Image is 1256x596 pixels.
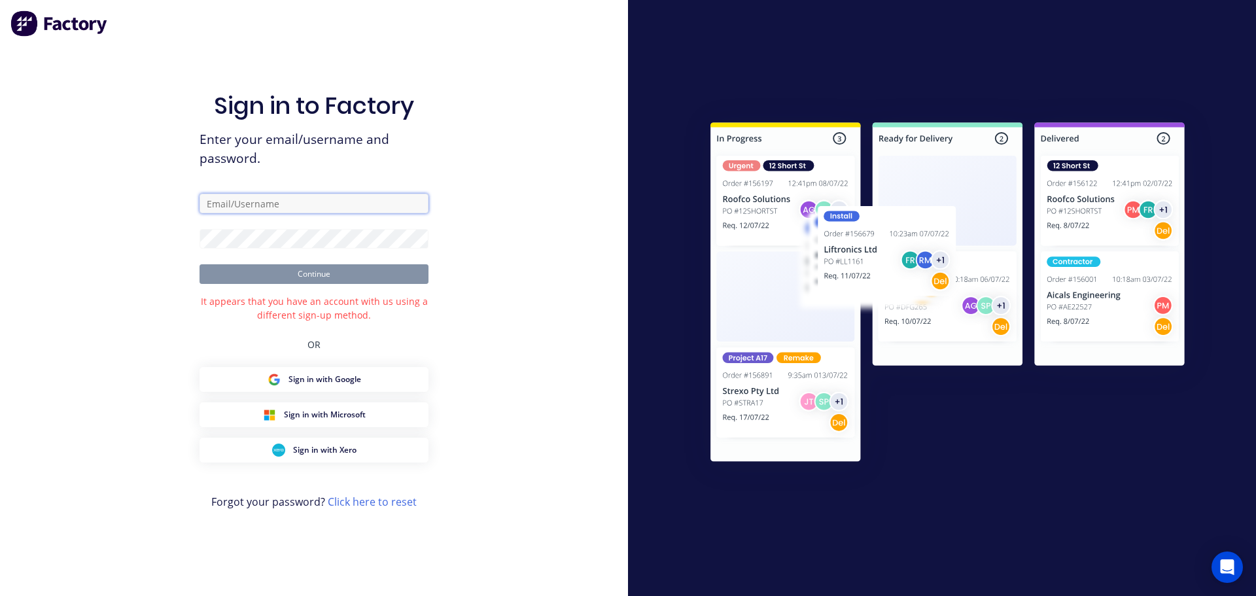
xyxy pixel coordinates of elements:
[263,408,276,421] img: Microsoft Sign in
[200,438,428,463] button: Xero Sign inSign in with Xero
[214,92,414,120] h1: Sign in to Factory
[200,130,428,168] span: Enter your email/username and password.
[284,409,366,421] span: Sign in with Microsoft
[268,373,281,386] img: Google Sign in
[328,495,417,509] a: Click here to reset
[211,494,417,510] span: Forgot your password?
[200,194,428,213] input: Email/Username
[288,374,361,385] span: Sign in with Google
[200,264,428,284] button: Continue
[272,444,285,457] img: Xero Sign in
[200,367,428,392] button: Google Sign inSign in with Google
[200,294,428,322] div: It appears that you have an account with us using a different sign-up method.
[1212,552,1243,583] div: Open Intercom Messenger
[307,322,321,367] div: OR
[200,402,428,427] button: Microsoft Sign inSign in with Microsoft
[10,10,109,37] img: Factory
[293,444,357,456] span: Sign in with Xero
[682,96,1213,493] img: Sign in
